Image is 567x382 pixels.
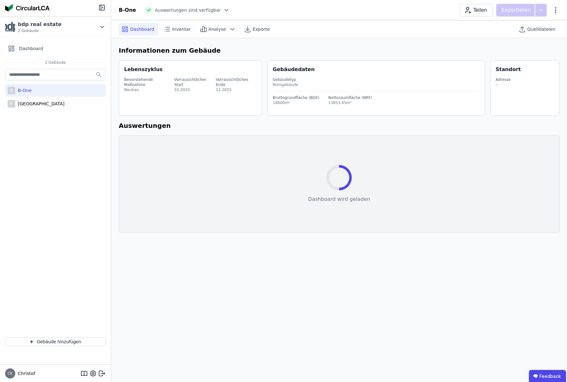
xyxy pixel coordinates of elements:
[527,26,556,32] span: Quelldateien
[174,87,214,92] div: 10.2020
[39,60,72,65] span: 2 Gebäude
[328,95,372,100] div: Nettoraumfläche (NRF)
[496,82,511,87] div: --
[18,21,62,28] div: bdp real estate
[273,100,319,105] div: 16600m²
[8,100,15,108] div: F
[119,6,136,14] div: B-One
[15,101,64,107] div: [GEOGRAPHIC_DATA]
[496,77,511,82] div: Adresse
[5,337,106,346] button: Gebäude hinzufügen
[273,95,319,100] div: Bruttogrundfläche (BGF)
[124,77,173,87] div: Bevorstehende Maßnahme
[15,87,32,94] div: B-One
[501,6,532,14] p: Exportieren
[5,4,50,11] img: Concular
[130,26,154,32] span: Dashboard
[216,87,257,92] div: 12.2025
[253,26,270,32] span: Exporte
[119,46,559,55] h6: Informationen zum Gebäude
[124,87,173,92] div: Neubau
[124,66,163,73] div: Lebenszyklus
[460,4,492,16] button: Teilen
[216,77,257,87] div: Vorrausichtliches Ende
[8,87,15,94] div: B
[209,26,226,32] span: Analyse
[19,45,43,52] span: Dashboard
[273,66,485,73] div: Gebäudedaten
[18,28,62,33] span: 2 Gebäude
[155,7,221,13] span: Auswertungen sind verfügbar
[308,195,370,203] div: Dashboard wird geladen
[172,26,191,32] span: Inventar
[119,121,559,130] h6: Auswertungen
[174,77,214,87] div: Vorrausichtlicher Start
[273,77,480,82] div: Gebäudetyp
[5,22,15,32] img: bdp real estate
[273,82,480,87] div: Bürogebäude
[15,370,35,377] span: Christof
[8,372,13,375] span: CK
[496,66,521,73] div: Standort
[328,100,372,105] div: 13853.45m²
